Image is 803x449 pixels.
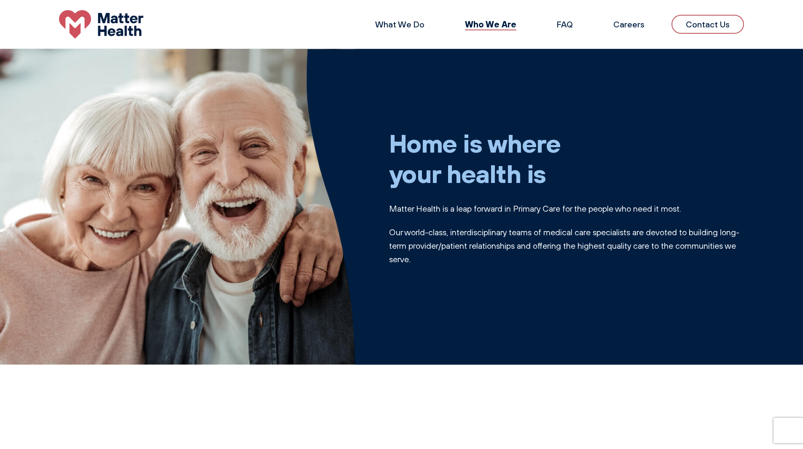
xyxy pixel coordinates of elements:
[465,19,516,30] a: Who We Are
[389,128,744,188] h1: Home is where your health is
[671,15,744,34] a: Contact Us
[557,19,573,30] a: FAQ
[389,226,744,266] p: Our world-class, interdisciplinary teams of medical care specialists are devoted to building long...
[389,202,744,215] p: Matter Health is a leap forward in Primary Care for the people who need it most.
[375,19,424,30] a: What We Do
[613,19,645,30] a: Careers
